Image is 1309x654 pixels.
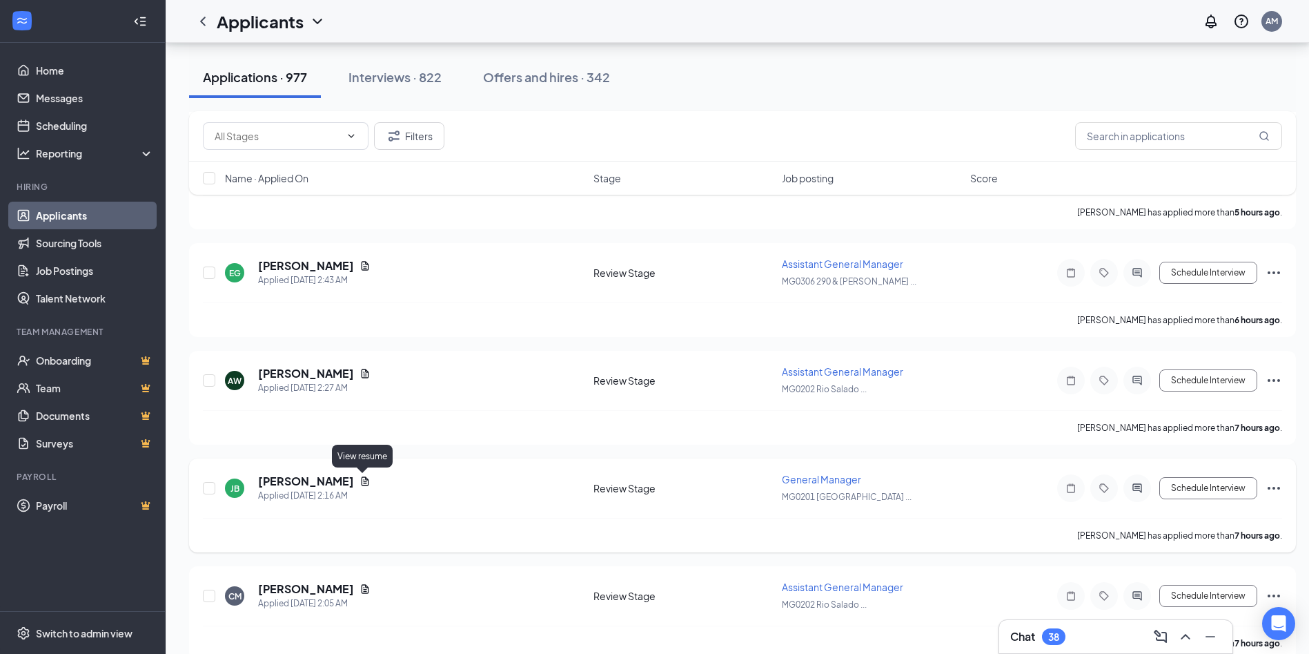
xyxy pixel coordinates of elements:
[1096,267,1112,278] svg: Tag
[228,590,242,602] div: CM
[1150,626,1172,648] button: ComposeMessage
[1234,207,1280,218] b: 5 hours ago
[1096,590,1112,602] svg: Tag
[348,68,442,86] div: Interviews · 822
[593,374,774,387] div: Review Stage
[782,492,912,502] span: MG0201 [GEOGRAPHIC_DATA] ...
[1266,480,1282,497] svg: Ellipses
[374,122,444,150] button: Filter Filters
[1262,607,1295,640] div: Open Intercom Messenger
[36,146,155,160] div: Reporting
[1063,267,1079,278] svg: Note
[36,492,154,519] a: PayrollCrown
[15,14,29,28] svg: WorkstreamLogo
[258,597,371,610] div: Applied [DATE] 2:05 AM
[1174,626,1197,648] button: ChevronUp
[36,402,154,430] a: DocumentsCrown
[229,267,241,279] div: EG
[1077,530,1282,541] p: [PERSON_NAME] has applied more than .
[36,229,154,257] a: Sourcing Tools
[195,13,211,30] svg: ChevronLeft
[386,128,402,144] svg: Filter
[483,68,610,86] div: Offers and hires · 342
[36,202,154,229] a: Applicants
[1199,626,1221,648] button: Minimize
[1077,314,1282,326] p: [PERSON_NAME] has applied more than .
[782,276,916,287] span: MG0306 290 & [PERSON_NAME] ...
[1266,15,1278,27] div: AM
[36,257,154,285] a: Job Postings
[258,366,354,381] h5: [PERSON_NAME]
[1203,13,1219,30] svg: Notifications
[1266,372,1282,389] svg: Ellipses
[360,260,371,271] svg: Document
[360,584,371,595] svg: Document
[1152,628,1169,645] svg: ComposeMessage
[1234,530,1280,541] b: 7 hours ago
[258,258,354,273] h5: [PERSON_NAME]
[309,13,326,30] svg: ChevronDown
[1048,631,1059,643] div: 38
[1077,206,1282,218] p: [PERSON_NAME] has applied more than .
[1159,585,1257,607] button: Schedule Interview
[258,381,371,395] div: Applied [DATE] 2:27 AM
[1159,477,1257,499] button: Schedule Interview
[782,581,903,593] span: Assistant General Manager
[17,326,151,338] div: Team Management
[1010,629,1035,644] h3: Chat
[346,131,357,142] svg: ChevronDown
[36,57,154,84] a: Home
[1234,638,1280,648] b: 7 hours ago
[782,384,867,394] span: MG0202 Rio Salado ...
[1234,423,1280,433] b: 7 hours ago
[1063,375,1079,386] svg: Note
[228,375,242,387] div: AW
[782,365,903,378] span: Assistant General Manager
[36,84,154,112] a: Messages
[782,171,834,185] span: Job posting
[258,489,371,503] div: Applied [DATE] 2:16 AM
[36,112,154,140] a: Scheduling
[17,471,151,483] div: Payroll
[36,626,132,640] div: Switch to admin view
[215,128,340,144] input: All Stages
[782,599,867,610] span: MG0202 Rio Salado ...
[1063,483,1079,494] svg: Note
[593,171,621,185] span: Stage
[258,581,354,597] h5: [PERSON_NAME]
[782,258,903,270] span: Assistant General Manager
[225,171,308,185] span: Name · Applied On
[1129,375,1145,386] svg: ActiveChat
[217,10,304,33] h1: Applicants
[332,445,393,468] div: View resume
[360,476,371,487] svg: Document
[1129,590,1145,602] svg: ActiveChat
[1159,262,1257,284] button: Schedule Interview
[1233,13,1250,30] svg: QuestionInfo
[593,481,774,495] div: Review Stage
[17,181,151,193] div: Hiring
[1077,422,1282,434] p: [PERSON_NAME] has applied more than .
[258,474,354,489] h5: [PERSON_NAME]
[17,626,30,640] svg: Settings
[1129,267,1145,278] svg: ActiveChat
[133,15,147,28] svg: Collapse
[36,285,154,312] a: Talent Network
[1266,265,1282,281] svg: Ellipses
[1159,369,1257,392] button: Schedule Interview
[1234,315,1280,325] b: 6 hours ago
[1129,483,1145,494] svg: ActiveChat
[1096,375,1112,386] svg: Tag
[1063,590,1079,602] svg: Note
[1202,628,1219,645] svg: Minimize
[1177,628,1194,645] svg: ChevronUp
[1096,483,1112,494] svg: Tag
[203,68,307,86] div: Applications · 977
[36,347,154,374] a: OnboardingCrown
[36,374,154,402] a: TeamCrown
[970,171,998,185] span: Score
[230,483,239,494] div: JB
[17,146,30,160] svg: Analysis
[36,430,154,457] a: SurveysCrown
